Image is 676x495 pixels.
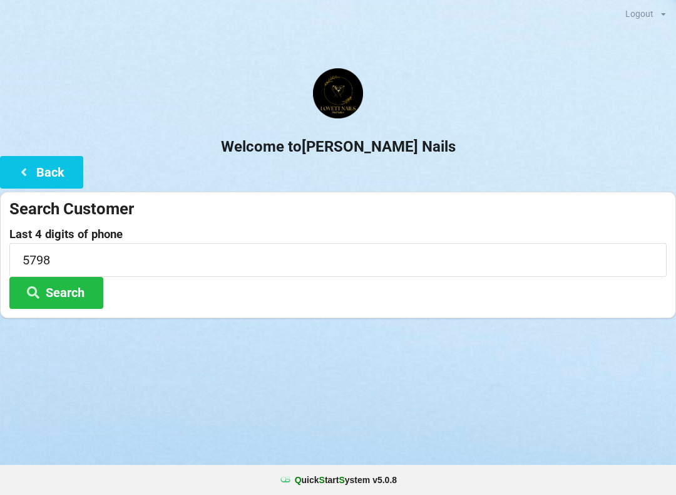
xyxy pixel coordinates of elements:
label: Last 4 digits of phone [9,228,667,241]
span: S [339,475,344,485]
button: Search [9,277,103,309]
div: Search Customer [9,199,667,219]
img: favicon.ico [279,474,292,486]
input: 0000 [9,243,667,276]
img: Lovett1.png [313,68,363,118]
span: Q [295,475,302,485]
div: Logout [625,9,653,18]
span: S [319,475,325,485]
b: uick tart ystem v 5.0.8 [295,474,397,486]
